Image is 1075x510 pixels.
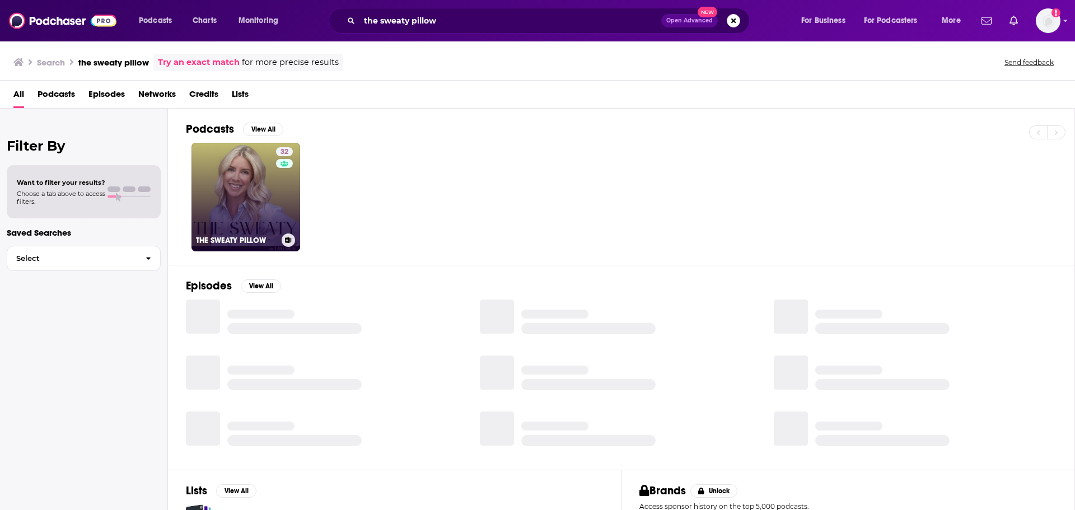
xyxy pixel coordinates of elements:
[138,85,176,108] a: Networks
[7,255,137,262] span: Select
[216,484,256,498] button: View All
[801,13,845,29] span: For Business
[281,147,288,158] span: 32
[934,12,975,30] button: open menu
[231,12,293,30] button: open menu
[276,147,293,156] a: 32
[793,12,859,30] button: open menu
[191,143,300,251] a: 32THE SWEATY PILLOW
[186,279,232,293] h2: Episodes
[243,123,283,136] button: View All
[1036,8,1060,33] span: Logged in as rarjune
[1051,8,1060,17] svg: Add a profile image
[131,12,186,30] button: open menu
[942,13,961,29] span: More
[186,279,281,293] a: EpisodesView All
[196,236,277,245] h3: THE SWEATY PILLOW
[857,12,934,30] button: open menu
[239,13,278,29] span: Monitoring
[666,18,713,24] span: Open Advanced
[690,484,738,498] button: Unlock
[17,190,105,205] span: Choose a tab above to access filters.
[241,279,281,293] button: View All
[864,13,918,29] span: For Podcasters
[1036,8,1060,33] button: Show profile menu
[232,85,249,108] a: Lists
[7,227,161,238] p: Saved Searches
[186,484,207,498] h2: Lists
[242,56,339,69] span: for more precise results
[186,122,234,136] h2: Podcasts
[13,85,24,108] a: All
[186,484,256,498] a: ListsView All
[193,13,217,29] span: Charts
[9,10,116,31] img: Podchaser - Follow, Share and Rate Podcasts
[1005,11,1022,30] a: Show notifications dropdown
[977,11,996,30] a: Show notifications dropdown
[1001,58,1057,67] button: Send feedback
[339,8,760,34] div: Search podcasts, credits, & more...
[78,57,149,68] h3: the sweaty pillow
[186,122,283,136] a: PodcastsView All
[698,7,718,17] span: New
[639,484,686,498] h2: Brands
[661,14,718,27] button: Open AdvancedNew
[359,12,661,30] input: Search podcasts, credits, & more...
[7,246,161,271] button: Select
[7,138,161,154] h2: Filter By
[189,85,218,108] a: Credits
[88,85,125,108] a: Episodes
[1036,8,1060,33] img: User Profile
[158,56,240,69] a: Try an exact match
[37,57,65,68] h3: Search
[17,179,105,186] span: Want to filter your results?
[185,12,223,30] a: Charts
[139,13,172,29] span: Podcasts
[38,85,75,108] a: Podcasts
